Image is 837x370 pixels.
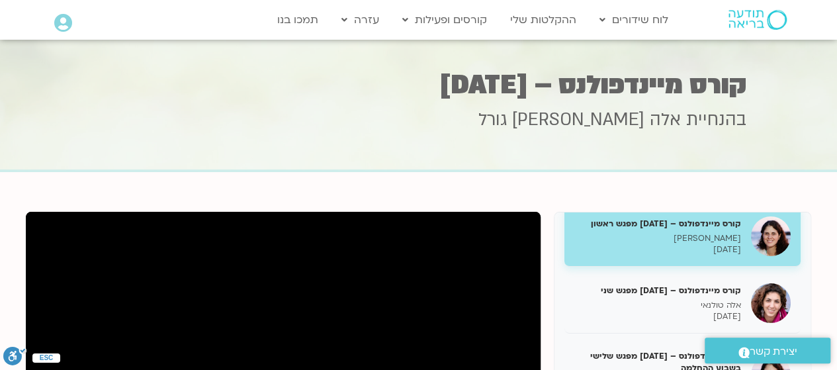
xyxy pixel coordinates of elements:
a: קורסים ופעילות [396,7,494,32]
a: ההקלטות שלי [504,7,583,32]
h5: קורס מיינדפולנס – [DATE] מפגש שני [574,285,741,297]
span: בהנחיית [686,108,746,132]
img: קורס מיינדפולנס – יוני 25 מפגש שני [751,283,791,323]
img: קורס מיינדפולנס – יוני 25 מפגש ראשון [751,216,791,256]
span: יצירת קשר [750,343,797,361]
a: לוח שידורים [593,7,675,32]
p: אלה טולנאי [574,300,741,311]
a: יצירת קשר [705,338,830,363]
a: עזרה [335,7,386,32]
h1: קורס מיינדפולנס – [DATE] [91,72,746,98]
h5: קורס מיינדפולנס – [DATE] מפגש ראשון [574,218,741,230]
p: [PERSON_NAME] [574,233,741,244]
p: [DATE] [574,244,741,255]
p: [DATE] [574,311,741,322]
img: תודעה בריאה [728,10,787,30]
a: תמכו בנו [271,7,325,32]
